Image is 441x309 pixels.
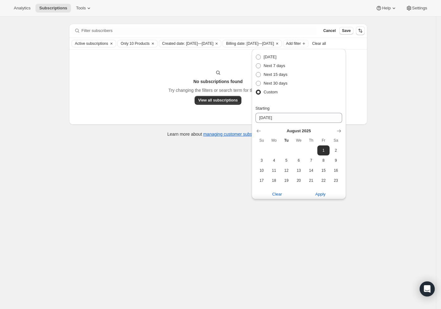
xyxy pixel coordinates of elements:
[332,168,339,173] span: 16
[295,168,302,173] span: 13
[312,41,326,46] span: Clear all
[226,41,274,46] span: Billing date: [DATE]—[DATE]
[258,158,265,163] span: 3
[255,175,268,186] button: Sunday August 17 2025
[330,155,342,165] button: Saturday August 9 2025
[268,135,280,145] th: Monday
[264,72,288,77] span: Next 15 days
[412,6,427,11] span: Settings
[308,158,315,163] span: 7
[10,4,34,13] button: Analytics
[118,40,150,47] button: Only 10 Products
[305,155,317,165] button: Thursday August 7 2025
[356,26,365,35] button: Sort the results
[280,186,293,196] button: Today Tuesday August 26 2025
[330,135,342,145] th: Saturday
[213,40,220,47] button: Clear
[255,186,268,196] button: Sunday August 24 2025
[72,4,96,13] button: Tools
[317,186,330,196] button: Friday August 29 2025
[280,175,293,186] button: Tuesday August 19 2025
[268,186,280,196] button: Monday August 25 2025
[317,175,330,186] button: Friday August 22 2025
[121,41,150,46] span: Only 10 Products
[332,188,339,193] span: 30
[283,158,290,163] span: 5
[305,135,317,145] th: Thursday
[162,41,214,46] span: Created date: [DATE]—[DATE]
[332,138,339,143] span: Sa
[75,41,108,46] span: Active subscriptions
[255,113,342,123] input: MM-DD-YYYY
[264,63,285,68] span: Next 7 days
[254,127,263,135] button: Show previous month, July 2025
[420,281,435,296] div: Open Intercom Messenger
[280,165,293,175] button: Tuesday August 12 2025
[283,188,290,193] span: 26
[108,40,115,47] button: Clear
[255,155,268,165] button: Sunday August 3 2025
[323,28,336,33] span: Cancel
[76,6,86,11] span: Tools
[270,138,277,143] span: Mo
[293,165,305,175] button: Wednesday August 13 2025
[264,81,288,86] span: Next 30 days
[270,188,277,193] span: 25
[168,87,267,93] p: Try changing the filters or search term for this view.
[82,26,317,35] input: Filter subscribers
[274,40,280,47] button: Clear
[308,168,315,173] span: 14
[320,138,327,143] span: Fr
[317,145,330,155] button: Friday August 1 2025
[308,138,315,143] span: Th
[317,155,330,165] button: Friday August 8 2025
[264,90,278,94] span: Custom
[332,158,339,163] span: 9
[258,138,265,143] span: Su
[252,189,303,199] button: Clear
[332,148,339,153] span: 2
[270,168,277,173] span: 11
[268,165,280,175] button: Monday August 11 2025
[72,40,108,47] button: Active subscriptions
[330,175,342,186] button: Saturday August 23 2025
[264,55,277,59] span: [DATE]
[330,186,342,196] button: Saturday August 30 2025
[39,6,67,11] span: Subscriptions
[295,158,302,163] span: 6
[293,186,305,196] button: Wednesday August 27 2025
[382,6,390,11] span: Help
[342,28,351,33] span: Save
[193,78,243,85] h3: No subscriptions found
[308,188,315,193] span: 28
[315,191,326,197] span: Apply
[255,106,270,111] span: Starting
[321,27,338,34] button: Cancel
[150,40,156,47] button: Clear
[255,135,268,145] th: Sunday
[198,98,238,103] span: View all subscriptions
[159,40,214,47] button: Created date: Aug 1, 2025—Aug 31, 2025
[332,178,339,183] span: 23
[305,165,317,175] button: Thursday August 14 2025
[293,175,305,186] button: Wednesday August 20 2025
[293,155,305,165] button: Wednesday August 6 2025
[35,4,71,13] button: Subscriptions
[286,41,301,46] span: Add filter
[283,138,290,143] span: Tu
[402,4,431,13] button: Settings
[272,191,282,197] span: Clear
[339,27,353,34] button: Save
[317,135,330,145] th: Friday
[280,155,293,165] button: Tuesday August 5 2025
[268,175,280,186] button: Monday August 18 2025
[258,178,265,183] span: 17
[310,40,329,47] button: Clear all
[295,178,302,183] span: 20
[330,145,342,155] button: Saturday August 2 2025
[320,158,327,163] span: 8
[320,168,327,173] span: 15
[320,148,327,153] span: 1
[320,188,327,193] span: 29
[195,96,242,105] button: View all subscriptions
